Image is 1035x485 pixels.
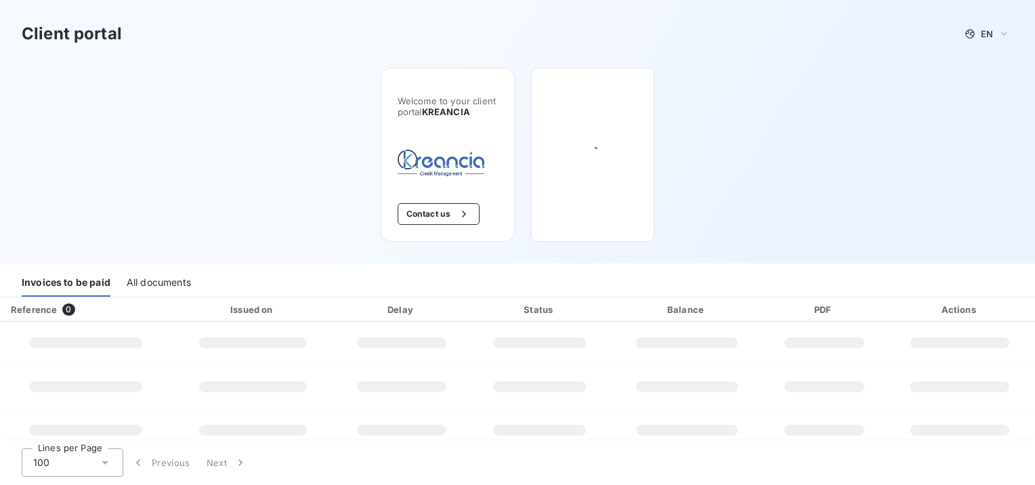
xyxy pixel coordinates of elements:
[422,106,470,117] span: KREANCIA
[22,22,122,46] h3: Client portal
[472,303,608,316] div: Status
[613,303,761,316] div: Balance
[398,96,498,117] span: Welcome to your client portal
[62,303,75,316] span: 0
[174,303,331,316] div: Issued on
[11,304,57,315] div: Reference
[127,268,191,297] div: All documents
[888,303,1032,316] div: Actions
[398,203,480,225] button: Contact us
[33,456,49,469] span: 100
[337,303,467,316] div: Delay
[398,150,484,182] img: Company logo
[766,303,882,316] div: PDF
[981,28,993,39] span: EN
[123,448,198,477] button: Previous
[22,268,110,297] div: Invoices to be paid
[198,448,255,477] button: Next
